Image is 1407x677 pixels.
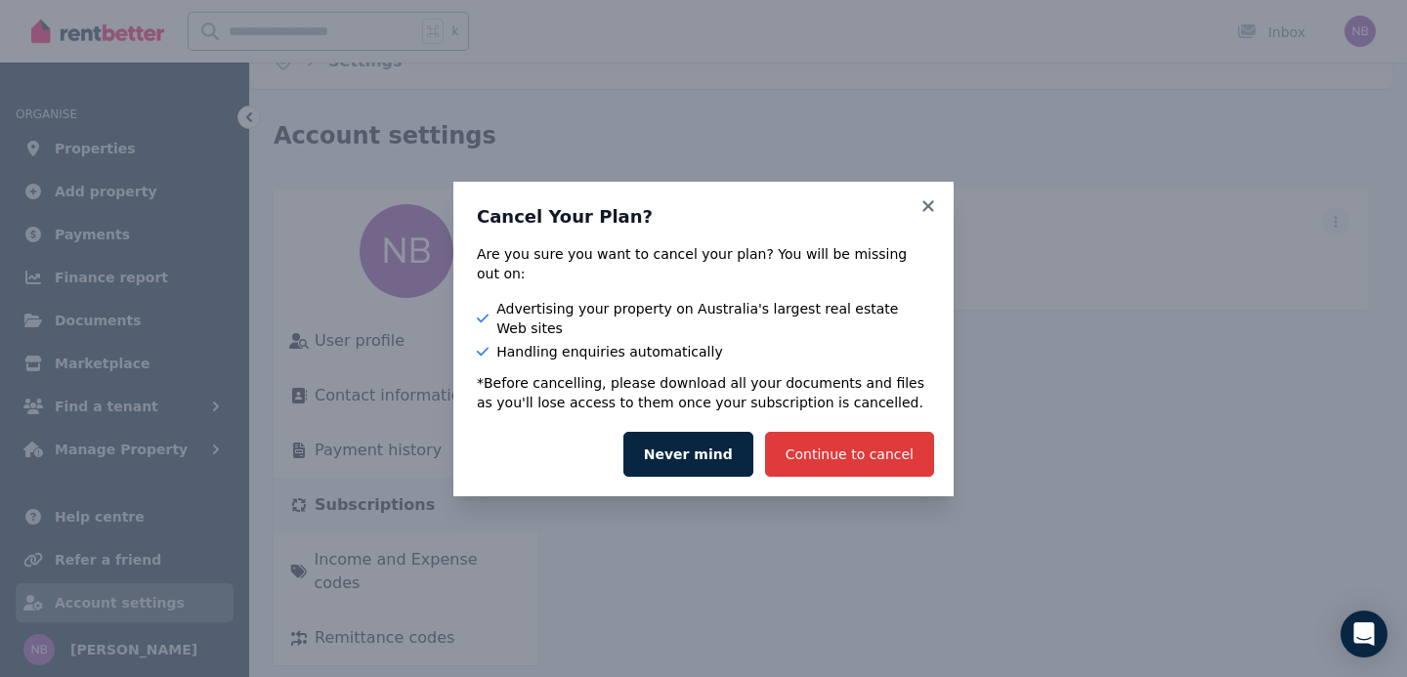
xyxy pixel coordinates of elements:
li: Handling enquiries automatically [477,342,930,361]
div: Are you sure you want to cancel your plan? You will be missing out on: [477,244,930,283]
button: Never mind [623,432,753,477]
li: Advertising your property on Australia's largest real estate Web sites [477,299,930,338]
button: Continue to cancel [765,432,934,477]
div: Open Intercom Messenger [1341,611,1387,657]
p: *Before cancelling, please download all your documents and files as you'll lose access to them on... [477,373,930,412]
h3: Cancel Your Plan? [477,205,930,229]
